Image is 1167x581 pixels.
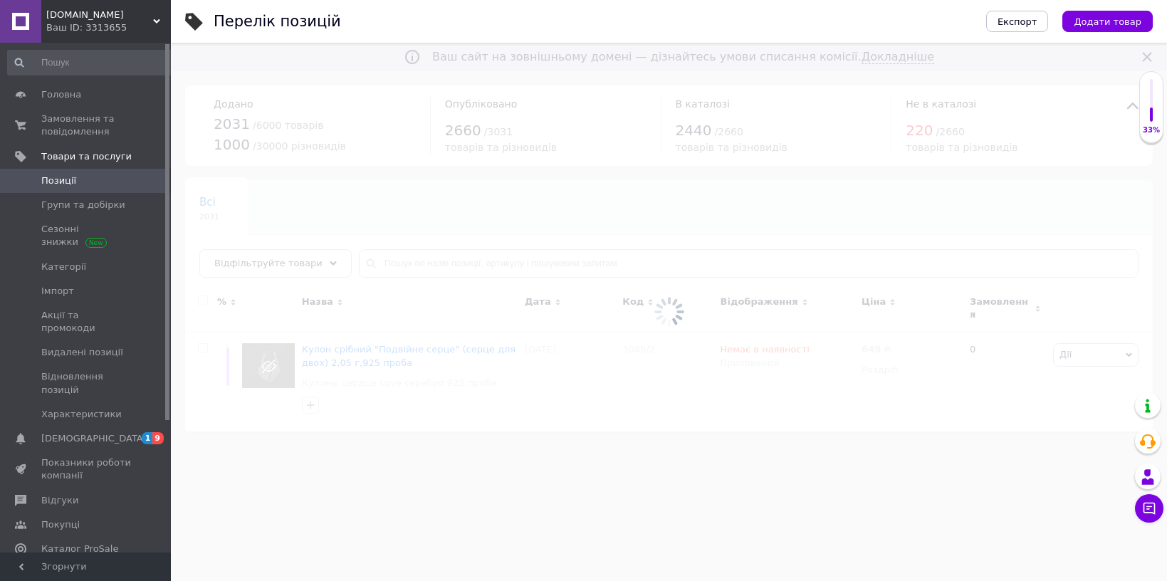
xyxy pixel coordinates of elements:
span: Додати товар [1074,16,1141,27]
button: Чат з покупцем [1135,494,1163,523]
span: Експорт [998,16,1037,27]
span: Замовлення та повідомлення [41,112,132,138]
span: Покупці [41,518,80,531]
div: Перелік позицій [214,14,341,29]
span: Групи та добірки [41,199,125,211]
span: 1 [142,432,153,444]
div: Ваш ID: 3313655 [46,21,171,34]
span: Характеристики [41,408,122,421]
span: Сезонні знижки [41,223,132,248]
span: strong.market.in.ua [46,9,153,21]
span: Позиції [41,174,76,187]
div: 33% [1140,125,1163,135]
span: Показники роботи компанії [41,456,132,482]
span: Категорії [41,261,86,273]
span: Каталог ProSale [41,543,118,555]
span: 9 [152,432,164,444]
span: Видалені позиції [41,346,123,359]
span: Акції та промокоди [41,309,132,335]
span: Головна [41,88,81,101]
button: Експорт [986,11,1049,32]
span: Відгуки [41,494,78,507]
span: Відновлення позицій [41,370,132,396]
span: Товари та послуги [41,150,132,163]
span: Імпорт [41,285,74,298]
input: Пошук [7,50,177,75]
span: [DEMOGRAPHIC_DATA] [41,432,147,445]
button: Додати товар [1062,11,1153,32]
